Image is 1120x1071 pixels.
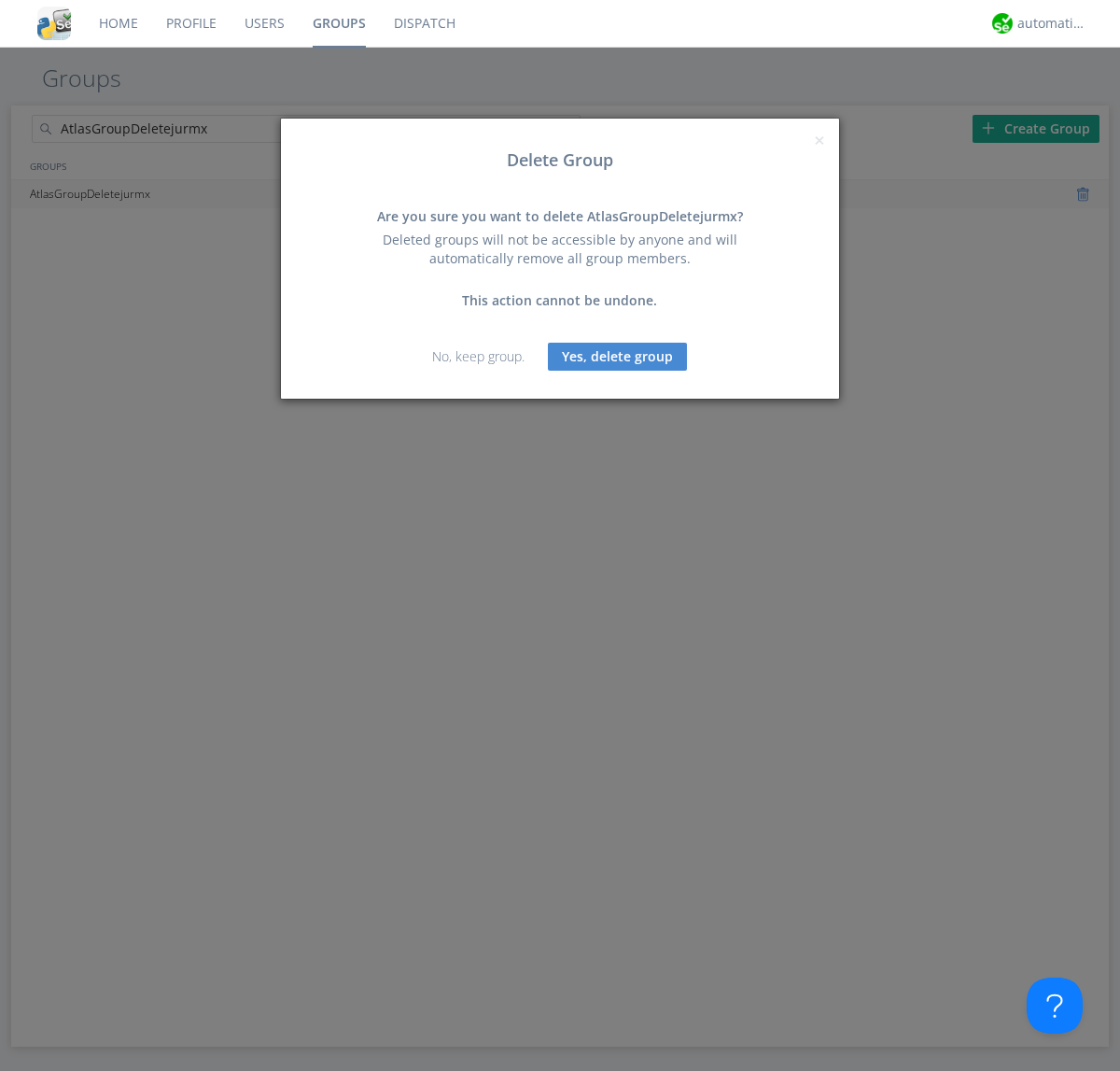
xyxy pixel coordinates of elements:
[359,291,761,310] div: This action cannot be undone.
[432,347,525,365] a: No, keep group.
[548,343,687,371] button: Yes, delete group
[37,7,71,40] img: cddb5a64eb264b2086981ab96f4c1ba7
[814,127,825,153] span: ×
[295,151,825,170] h3: Delete Group
[992,13,1013,34] img: d2d01cd9b4174d08988066c6d424eccd
[1017,14,1087,33] div: automation+atlas
[359,207,761,226] div: Are you sure you want to delete AtlasGroupDeletejurmx?
[359,231,761,268] div: Deleted groups will not be accessible by anyone and will automatically remove all group members.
